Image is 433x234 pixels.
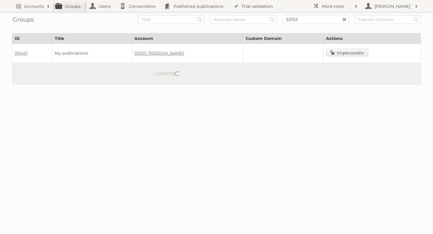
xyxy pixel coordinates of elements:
th: ID [12,33,52,44]
a: 99447 [15,50,28,56]
input: Custom Domain [355,15,421,24]
input: Search [195,15,204,24]
input: Title [138,15,204,24]
input: Account ID [283,15,349,24]
input: Search [412,15,421,24]
th: Custom Domain [243,33,324,44]
th: Title [52,33,132,44]
h2: More tools [322,3,352,9]
td: My publications [52,44,132,63]
h2: [PERSON_NAME] [373,3,412,9]
input: Search [267,15,276,24]
th: Account [132,33,243,44]
a: 92193: [PERSON_NAME] [134,50,184,56]
th: Actions [324,33,421,44]
p: Loading [134,67,199,79]
a: Impersonate [326,49,368,56]
input: Account Name [210,15,277,24]
h2: Accounts [24,3,44,9]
